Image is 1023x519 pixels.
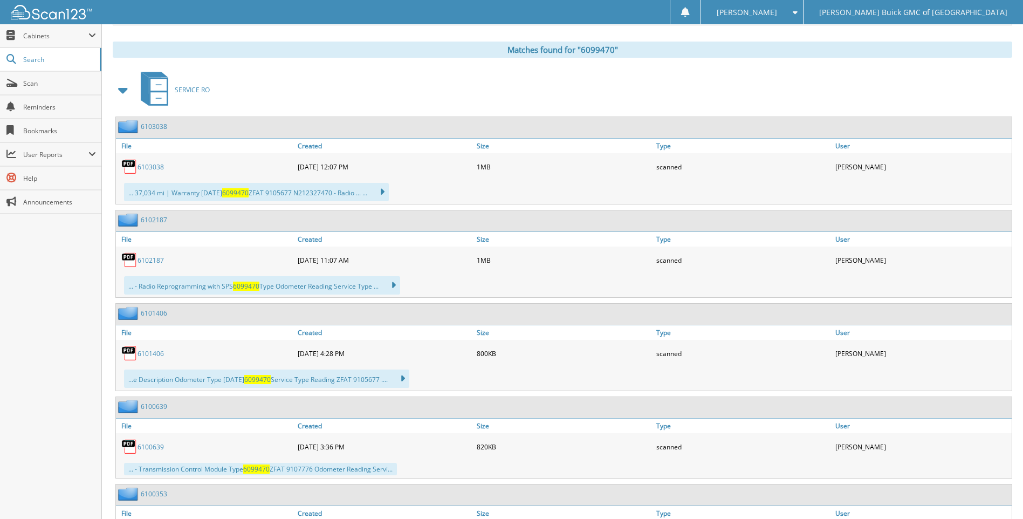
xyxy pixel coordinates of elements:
a: Size [474,232,653,247]
span: SERVICE RO [175,85,210,94]
span: Help [23,174,96,183]
div: [DATE] 4:28 PM [295,343,474,364]
a: File [116,325,295,340]
a: 6100639 [141,402,167,411]
img: folder2.png [118,306,141,320]
div: Matches found for "6099470" [113,42,1012,58]
a: User [833,325,1012,340]
div: [DATE] 3:36 PM [295,436,474,457]
a: SERVICE RO [134,69,210,111]
div: ... - Transmission Control Module Type ZFAT 9107776 Odometer Reading Servi... [124,463,397,475]
div: scanned [654,156,833,177]
div: [DATE] 11:07 AM [295,249,474,271]
span: User Reports [23,150,88,159]
span: Search [23,55,94,64]
a: Created [295,419,474,433]
img: PDF.png [121,439,138,455]
span: [PERSON_NAME] Buick GMC of [GEOGRAPHIC_DATA] [819,9,1007,16]
div: 1MB [474,249,653,271]
a: Size [474,419,653,433]
img: folder2.png [118,213,141,227]
img: PDF.png [121,345,138,361]
img: folder2.png [118,400,141,413]
div: ... - Radio Reprogramming with SPS Type Odometer Reading Service Type ... [124,276,400,295]
a: 6101406 [138,349,164,358]
span: Reminders [23,103,96,112]
iframe: Chat Widget [969,467,1023,519]
a: 6100639 [138,442,164,452]
a: 6100353 [141,489,167,498]
a: 6102187 [138,256,164,265]
a: Type [654,232,833,247]
a: Size [474,325,653,340]
div: 820KB [474,436,653,457]
span: Announcements [23,197,96,207]
img: folder2.png [118,120,141,133]
a: Created [295,139,474,153]
div: 800KB [474,343,653,364]
a: Type [654,139,833,153]
div: scanned [654,343,833,364]
a: User [833,419,1012,433]
span: Scan [23,79,96,88]
span: Bookmarks [23,126,96,135]
img: scan123-logo-white.svg [11,5,92,19]
a: 6101406 [141,309,167,318]
div: [PERSON_NAME] [833,249,1012,271]
a: 6103038 [138,162,164,172]
div: ...e Description Odometer Type [DATE] Service Type Reading ZFAT 9105677 .... [124,370,409,388]
img: PDF.png [121,159,138,175]
div: scanned [654,249,833,271]
a: 6102187 [141,215,167,224]
div: [PERSON_NAME] [833,436,1012,457]
span: Cabinets [23,31,88,40]
a: Created [295,325,474,340]
div: 1MB [474,156,653,177]
div: ... 37,034 mi | Warranty [DATE] ZFAT 9105677 N212327470 - Radio ... ... [124,183,389,201]
span: 6099470 [243,465,270,474]
a: User [833,139,1012,153]
div: scanned [654,436,833,457]
div: [PERSON_NAME] [833,343,1012,364]
span: 6099470 [244,375,271,384]
span: [PERSON_NAME] [717,9,777,16]
div: [DATE] 12:07 PM [295,156,474,177]
span: 6099470 [233,282,259,291]
div: [PERSON_NAME] [833,156,1012,177]
a: 6103038 [141,122,167,131]
a: File [116,232,295,247]
a: File [116,419,295,433]
a: Size [474,139,653,153]
a: File [116,139,295,153]
a: Created [295,232,474,247]
img: PDF.png [121,252,138,268]
span: 6099470 [222,188,249,197]
a: User [833,232,1012,247]
img: folder2.png [118,487,141,501]
a: Type [654,325,833,340]
a: Type [654,419,833,433]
